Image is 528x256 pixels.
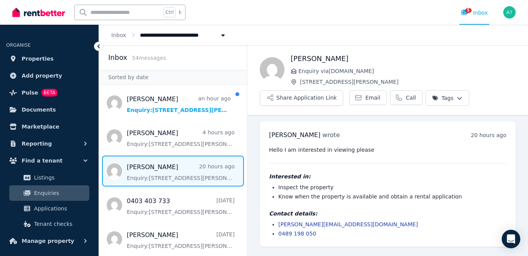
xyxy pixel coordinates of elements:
h4: Contact details: [269,210,506,217]
a: [PERSON_NAME]4 hours agoEnquiry:[STREET_ADDRESS][PERSON_NAME]. [127,129,235,148]
nav: Breadcrumb [99,25,239,45]
span: Applications [34,204,86,213]
h1: [PERSON_NAME] [291,53,516,64]
a: [PERSON_NAME][EMAIL_ADDRESS][DOMAIN_NAME] [278,221,418,227]
a: Properties [6,51,92,66]
h4: Interested in: [269,173,506,180]
li: Know when the property is available and obtain a rental application [278,193,506,200]
a: Applications [9,201,89,216]
span: BETA [41,89,58,97]
a: Tenant checks [9,216,89,232]
span: Documents [22,105,56,114]
li: Inspect the property [278,183,506,191]
span: Properties [22,54,54,63]
button: Tags [426,90,469,106]
span: Marketplace [22,122,59,131]
div: Sorted by date [99,70,247,85]
span: Tags [432,94,453,102]
span: 54 message s [132,55,166,61]
span: Enquiry via [DOMAIN_NAME] [298,67,516,75]
a: Email [349,90,387,105]
span: 5 [465,8,472,13]
time: 20 hours ago [471,132,506,138]
a: Documents [6,102,92,117]
a: 0403 403 733[DATE]Enquiry:[STREET_ADDRESS][PERSON_NAME]. [127,197,235,216]
span: Call [406,94,416,102]
span: Tenant checks [34,219,86,229]
button: Manage property [6,233,92,249]
div: Open Intercom Messenger [502,230,520,248]
pre: Hello I am interested in viewing please [269,146,506,154]
span: k [179,9,181,15]
a: Listings [9,170,89,185]
span: [STREET_ADDRESS][PERSON_NAME] [300,78,516,86]
span: Email [365,94,380,102]
button: Share Application Link [260,90,343,106]
span: wrote [322,131,340,139]
a: [PERSON_NAME]an hour agoEnquiry:[STREET_ADDRESS][PERSON_NAME]. [127,95,231,114]
a: [PERSON_NAME][DATE]Enquiry:[STREET_ADDRESS][PERSON_NAME]. [127,231,235,250]
span: Add property [22,71,62,80]
img: Sarah Palmer [260,57,284,82]
span: Reporting [22,139,52,148]
button: Reporting [6,136,92,151]
a: [PERSON_NAME]20 hours agoEnquiry:[STREET_ADDRESS][PERSON_NAME]. [127,163,235,182]
div: Inbox [461,9,488,17]
img: RentBetter [12,7,65,18]
span: ORGANISE [6,42,31,48]
span: Ctrl [164,7,175,17]
img: Anton Tonev [503,6,516,19]
span: [PERSON_NAME] [269,131,320,139]
a: Marketplace [6,119,92,134]
span: Pulse [22,88,38,97]
button: Find a tenant [6,153,92,168]
span: Enquiries [34,188,86,198]
h2: Inbox [108,52,127,63]
a: Add property [6,68,92,83]
span: Find a tenant [22,156,63,165]
span: Listings [34,173,86,182]
a: Call [390,90,422,105]
span: Manage property [22,236,74,246]
a: Inbox [111,32,126,38]
a: Enquiries [9,185,89,201]
a: 0489 198 050 [278,231,316,237]
a: PulseBETA [6,85,92,100]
